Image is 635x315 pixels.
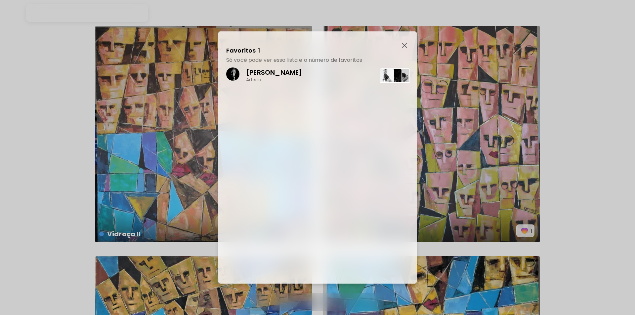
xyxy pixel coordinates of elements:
[400,41,409,50] button: Close
[246,68,302,77] p: [PERSON_NAME]
[246,77,261,83] p: Artista
[258,47,260,57] h4: 1
[388,68,402,83] img: 128542
[226,47,256,55] h4: Favoritos
[402,43,407,48] img: Close
[380,68,394,83] img: 128543
[226,57,405,64] h4: Só você pode ver essa lista e o número de favoritos
[226,64,417,87] a: [PERSON_NAME]Artista128543128542128544
[396,68,410,83] img: 128544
